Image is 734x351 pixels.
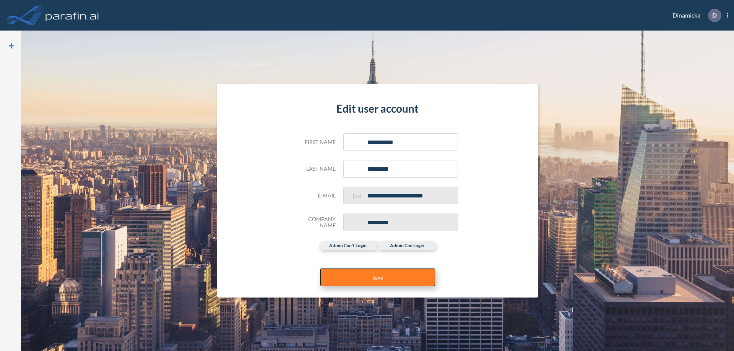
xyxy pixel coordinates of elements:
[661,9,728,22] div: Dinamicka
[712,12,717,19] p: D
[297,192,336,199] h5: E-mail
[297,216,336,229] h5: Company Name
[297,102,458,115] h4: Edit user account
[44,8,101,23] img: logo
[319,241,377,250] label: admin can't login
[297,166,336,172] h5: Last name
[297,139,336,146] h5: First name
[378,241,436,250] label: admin can login
[320,269,435,286] button: Save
